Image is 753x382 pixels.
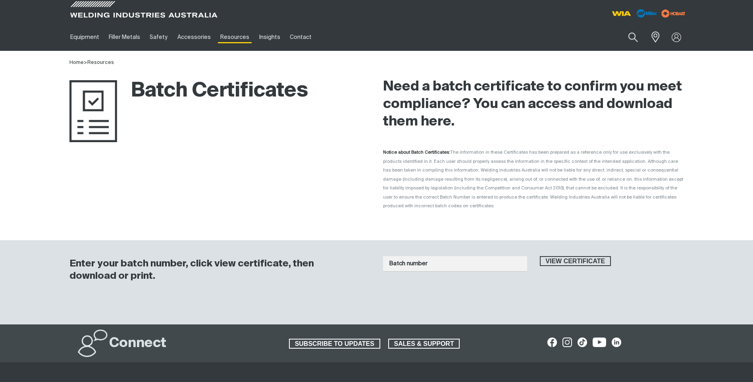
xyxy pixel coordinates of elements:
img: miller [659,8,688,19]
h3: Enter your batch number, click view certificate, then download or print. [69,258,362,282]
h2: Connect [109,335,166,352]
h2: Need a batch certificate to confirm you meet compliance? You can access and download them here. [383,78,684,131]
button: Search products [620,28,647,46]
a: SUBSCRIBE TO UPDATES [289,339,380,349]
h1: Batch Certificates [69,78,308,104]
strong: Notice about Batch Certificates: [383,150,450,154]
span: SALES & SUPPORT [389,339,459,349]
a: Safety [145,23,172,51]
a: Home [69,60,84,65]
a: Insights [254,23,285,51]
a: Accessories [173,23,216,51]
span: The information in these Certificates has been prepared as a reference only for use exclusively w... [383,150,683,208]
a: Resources [216,23,254,51]
button: View certificate [540,256,611,266]
a: Resources [87,60,114,65]
a: Filler Metals [104,23,145,51]
nav: Main [65,23,532,51]
a: Equipment [65,23,104,51]
a: SALES & SUPPORT [388,339,460,349]
a: Contact [285,23,316,51]
span: SUBSCRIBE TO UPDATES [290,339,379,349]
span: > [84,60,87,65]
span: View certificate [541,256,610,266]
input: Product name or item number... [609,28,646,46]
